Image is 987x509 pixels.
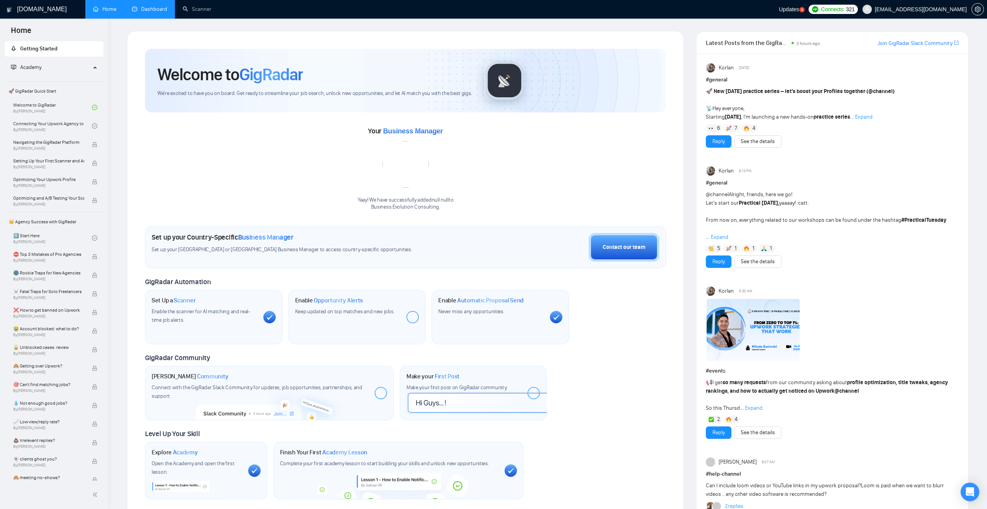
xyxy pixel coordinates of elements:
a: searchScanner [183,6,211,12]
span: fund-projection-screen [11,64,16,70]
span: check-circle [92,235,97,241]
span: ❌ How to get banned on Upwork [13,306,84,314]
button: setting [971,3,984,16]
span: user [864,7,870,12]
strong: Practical [DATE], [739,200,779,206]
span: 2 [717,416,720,423]
span: 1 [770,245,772,252]
span: 🚀 GigRadar Quick Start [5,83,103,99]
span: Getting Started [20,45,57,52]
span: ☠️ Fatal Traps for Solo Freelancers [13,288,84,295]
img: 🔥 [744,126,749,131]
span: By [PERSON_NAME] [13,370,84,374]
span: @channel [706,191,729,198]
span: Korlan [719,287,734,295]
span: 📈 Low view/reply rate? [13,418,84,426]
span: lock [92,459,97,464]
span: @channel [868,88,893,95]
span: 6:07 AM [762,459,775,466]
span: 🙈 meeting no-shows? [13,474,84,481]
img: 🔥 [744,246,749,251]
span: 😭 Account blocked: what to do? [13,325,84,333]
span: Automatic Proposal Send [457,297,524,304]
span: lock [92,273,97,278]
p: Business Evolution Consulting . [358,204,453,211]
div: Open Intercom Messenger [961,483,979,501]
span: Korlan [719,167,734,175]
a: Connecting Your Upwork Agency to GigRadarBy[PERSON_NAME] [13,117,92,135]
span: 💩 Irrelevant replies? [13,437,84,444]
h1: # general [706,76,959,84]
button: See the details [734,426,781,439]
span: lock [92,328,97,334]
span: Academy Lesson [322,449,367,456]
span: Expand [745,405,762,411]
span: lock [92,347,97,352]
span: 👑 Agency Success with GigRadar [5,214,103,229]
div: Contact our team [603,243,645,252]
span: 4 [735,416,738,423]
span: lock [92,310,97,315]
span: lock [92,477,97,483]
span: export [954,40,959,46]
a: Reply [712,428,725,437]
img: slackcommunity-bg.png [195,384,344,420]
span: Alright, friends, here we go! Let’s start our yaaaay! :catt: From now on, everything related to o... [706,191,946,240]
span: Level Up Your Skill [145,430,200,438]
h1: Explore [152,449,198,456]
span: By [PERSON_NAME] [13,407,84,412]
h1: Set Up a [152,297,195,304]
span: Korlan [719,64,734,72]
span: 1 [735,245,736,252]
span: lock [92,366,97,371]
span: 🎯 Can't find matching jobs? [13,381,84,388]
span: Complete your first academy lesson to start building your skills and unlock new opportunities. [280,460,489,467]
span: We're excited to have you on board. Get ready to streamline your job search, unlock new opportuni... [157,90,472,97]
span: Open the Academy and open the first lesson. [152,460,235,475]
span: 🚀 [706,88,712,95]
span: Academy [11,64,41,71]
span: 💧 Not enough good jobs? [13,399,84,407]
span: By [PERSON_NAME] [13,183,84,188]
h1: Welcome to [157,64,303,85]
span: First Post [435,373,460,380]
h1: # help-channel [706,470,959,478]
h1: Make your [406,373,460,380]
span: 1 [752,245,754,252]
span: Navigating the GigRadar Platform [13,138,84,146]
span: Home [5,25,38,41]
span: 🙈 Getting over Upwork? [13,362,84,370]
span: 3 hours ago [796,41,820,46]
span: lock [92,421,97,427]
strong: #PracticalTuesday [901,217,946,223]
span: 8:13 PM [739,167,752,174]
span: check-circle [92,123,97,129]
span: Business Manager [383,127,443,135]
span: Opportunity Alerts [314,297,363,304]
img: 🔥 [726,417,731,422]
span: Updates [779,6,799,12]
img: 👀 [709,126,714,131]
span: By [PERSON_NAME] [13,165,84,169]
span: By [PERSON_NAME] [13,388,84,393]
h1: Enable [295,297,363,304]
img: academy-bg.png [312,473,486,499]
span: [PERSON_NAME] [719,458,757,466]
span: rocket [11,46,16,51]
span: Never miss any opportunities. [438,308,504,315]
span: Setting Up Your First Scanner and Auto-Bidder [13,157,84,165]
span: Hey everyone, Starting , I’m launching a new hands-on ... [706,88,895,120]
span: lock [92,384,97,390]
span: Optimizing and A/B Testing Your Scanner for Better Results [13,194,84,202]
span: Make your first post on GigRadar community. [406,384,507,391]
h1: Set up your Country-Specific [152,233,294,242]
span: 👻 clients ghost you? [13,455,84,463]
span: 5 [717,245,720,252]
span: 📡 [706,105,712,112]
img: Korlan [707,63,716,72]
a: setting [971,6,984,12]
span: Optimizing Your Upwork Profile [13,176,84,183]
span: Can I include loom videos or YouTube links in my upwork proposal?Loom is paid when we want to blu... [706,482,944,497]
span: By [PERSON_NAME] [13,444,84,449]
img: error [382,141,429,188]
